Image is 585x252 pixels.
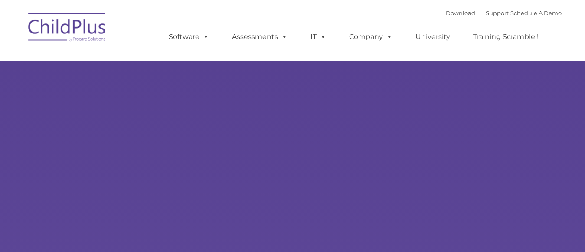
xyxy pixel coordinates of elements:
a: Schedule A Demo [510,10,562,16]
a: University [407,28,459,46]
a: Download [446,10,475,16]
img: ChildPlus by Procare Solutions [24,7,111,50]
a: Assessments [223,28,296,46]
a: IT [302,28,335,46]
a: Company [340,28,401,46]
font: | [446,10,562,16]
a: Training Scramble!! [464,28,547,46]
a: Software [160,28,218,46]
a: Support [486,10,509,16]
